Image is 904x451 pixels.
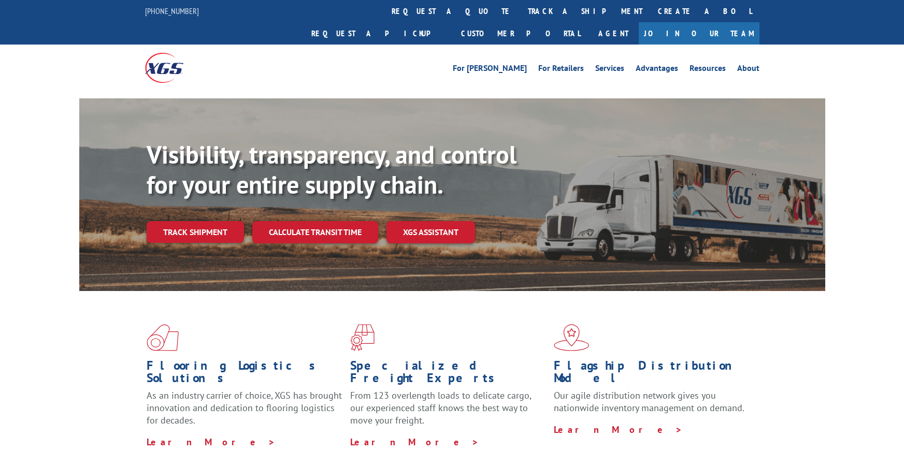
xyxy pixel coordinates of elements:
[350,359,546,389] h1: Specialized Freight Experts
[304,22,453,45] a: Request a pickup
[554,324,590,351] img: xgs-icon-flagship-distribution-model-red
[147,436,276,448] a: Learn More >
[147,359,342,389] h1: Flooring Logistics Solutions
[639,22,759,45] a: Join Our Team
[453,64,527,76] a: For [PERSON_NAME]
[595,64,624,76] a: Services
[147,138,516,200] b: Visibility, transparency, and control for your entire supply chain.
[147,324,179,351] img: xgs-icon-total-supply-chain-intelligence-red
[636,64,678,76] a: Advantages
[453,22,588,45] a: Customer Portal
[737,64,759,76] a: About
[386,221,475,243] a: XGS ASSISTANT
[588,22,639,45] a: Agent
[252,221,378,243] a: Calculate transit time
[147,389,342,426] span: As an industry carrier of choice, XGS has brought innovation and dedication to flooring logistics...
[690,64,726,76] a: Resources
[145,6,199,16] a: [PHONE_NUMBER]
[554,389,744,414] span: Our agile distribution network gives you nationwide inventory management on demand.
[554,359,750,389] h1: Flagship Distribution Model
[350,436,479,448] a: Learn More >
[538,64,584,76] a: For Retailers
[350,389,546,435] p: From 123 overlength loads to delicate cargo, our experienced staff knows the best way to move you...
[554,424,683,435] a: Learn More >
[350,324,375,351] img: xgs-icon-focused-on-flooring-red
[147,221,244,243] a: Track shipment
